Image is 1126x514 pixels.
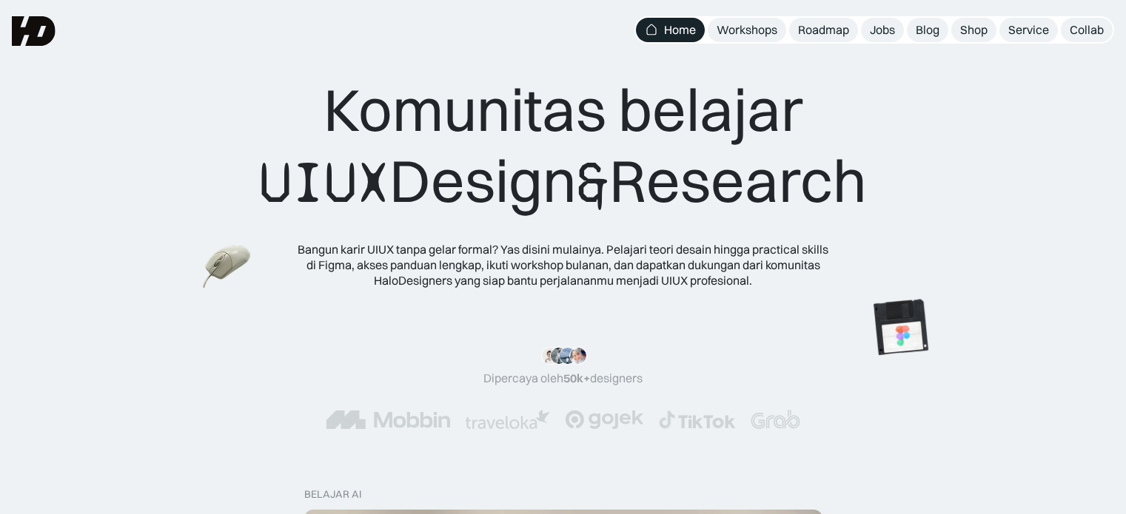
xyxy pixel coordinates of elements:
[636,18,705,42] a: Home
[304,488,361,501] div: belajar ai
[999,18,1058,42] a: Service
[708,18,786,42] a: Workshops
[563,371,590,385] span: 50k+
[297,242,830,288] div: Bangun karir UIUX tanpa gelar formal? Yas disini mulainya. Pelajari teori desain hingga practical...
[259,147,389,218] span: UIUX
[1008,22,1049,38] div: Service
[861,18,904,42] a: Jobs
[1061,18,1113,42] a: Collab
[916,22,939,38] div: Blog
[907,18,948,42] a: Blog
[664,22,696,38] div: Home
[483,371,643,386] div: Dipercaya oleh designers
[1070,22,1104,38] div: Collab
[951,18,996,42] a: Shop
[259,74,867,218] div: Komunitas belajar Design Research
[577,147,609,218] span: &
[789,18,858,42] a: Roadmap
[717,22,777,38] div: Workshops
[798,22,849,38] div: Roadmap
[870,22,895,38] div: Jobs
[960,22,988,38] div: Shop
